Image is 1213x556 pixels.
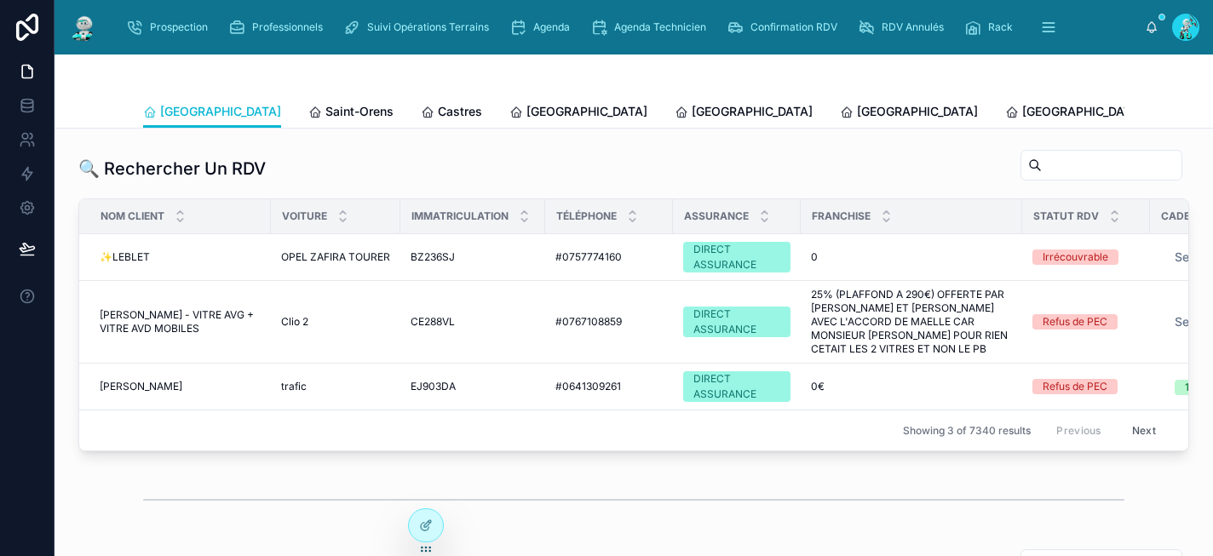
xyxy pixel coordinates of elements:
[308,96,394,130] a: Saint-Orens
[252,20,323,34] span: Professionnels
[411,250,455,264] span: BZ236SJ
[857,103,978,120] span: [GEOGRAPHIC_DATA]
[585,12,718,43] a: Agenda Technicien
[555,315,663,329] a: #0767108859
[281,380,307,393] span: trafic
[750,20,837,34] span: Confirmation RDV
[1120,417,1168,444] button: Next
[811,380,1012,393] a: 0€
[281,250,390,264] a: OPEL ZAFIRA TOURER
[526,103,647,120] span: [GEOGRAPHIC_DATA]
[78,157,266,181] h1: 🔍 Rechercher Un RDV
[683,242,790,272] a: DIRECT ASSURANCE
[533,20,570,34] span: Agenda
[100,250,150,264] span: ✨LEBLET
[811,250,1012,264] a: 0
[509,96,647,130] a: [GEOGRAPHIC_DATA]
[121,12,220,43] a: Prospection
[100,380,182,393] span: [PERSON_NAME]
[811,250,818,264] span: 0
[556,209,617,223] span: Téléphone
[1032,249,1140,265] a: Irrécouvrable
[840,96,978,130] a: [GEOGRAPHIC_DATA]
[421,96,482,130] a: Castres
[555,380,621,393] span: #0641309261
[100,308,261,335] a: [PERSON_NAME] - VITRE AVG + VITRE AVD MOBILES
[1043,249,1108,265] div: Irrécouvrable
[100,250,261,264] a: ✨LEBLET
[100,380,261,393] a: [PERSON_NAME]
[223,12,335,43] a: Professionnels
[988,20,1013,34] span: Rack
[411,250,535,264] a: BZ236SJ
[614,20,706,34] span: Agenda Technicien
[68,14,99,41] img: App logo
[1043,314,1107,330] div: Refus de PEC
[1033,209,1099,223] span: Statut RDV
[1005,96,1143,130] a: [GEOGRAPHIC_DATA]
[281,315,308,329] span: Clio 2
[282,209,327,223] span: Voiture
[411,315,535,329] a: CE288VL
[721,12,849,43] a: Confirmation RDV
[1185,380,1209,395] div: 150€
[675,96,813,130] a: [GEOGRAPHIC_DATA]
[367,20,489,34] span: Suivi Opérations Terrains
[882,20,944,34] span: RDV Annulés
[693,307,780,337] div: DIRECT ASSURANCE
[853,12,956,43] a: RDV Annulés
[101,209,164,223] span: Nom Client
[692,103,813,120] span: [GEOGRAPHIC_DATA]
[1043,379,1107,394] div: Refus de PEC
[684,209,749,223] span: Assurance
[811,288,1012,356] a: 25% (PLAFFOND A 290€) OFFERTE PAR [PERSON_NAME] ET [PERSON_NAME] AVEC L'ACCORD DE MAELLE CAR MONS...
[903,424,1031,438] span: Showing 3 of 7340 results
[811,380,825,393] span: 0€
[411,209,509,223] span: Immatriculation
[411,380,456,393] span: EJ903DA
[959,12,1025,43] a: Rack
[555,250,622,264] span: #0757774160
[693,371,780,402] div: DIRECT ASSURANCE
[1032,379,1140,394] a: Refus de PEC
[338,12,501,43] a: Suivi Opérations Terrains
[812,209,871,223] span: Franchise
[555,380,663,393] a: #0641309261
[143,96,281,129] a: [GEOGRAPHIC_DATA]
[1022,103,1143,120] span: [GEOGRAPHIC_DATA]
[411,380,535,393] a: EJ903DA
[438,103,482,120] span: Castres
[1032,314,1140,330] a: Refus de PEC
[683,371,790,402] a: DIRECT ASSURANCE
[555,315,622,329] span: #0767108859
[504,12,582,43] a: Agenda
[555,250,663,264] a: #0757774160
[160,103,281,120] span: [GEOGRAPHIC_DATA]
[281,380,390,393] a: trafic
[693,242,780,272] div: DIRECT ASSURANCE
[112,9,1145,46] div: scrollable content
[281,315,390,329] a: Clio 2
[411,315,455,329] span: CE288VL
[325,103,394,120] span: Saint-Orens
[1161,209,1213,223] span: Cadeaux
[150,20,208,34] span: Prospection
[683,307,790,337] a: DIRECT ASSURANCE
